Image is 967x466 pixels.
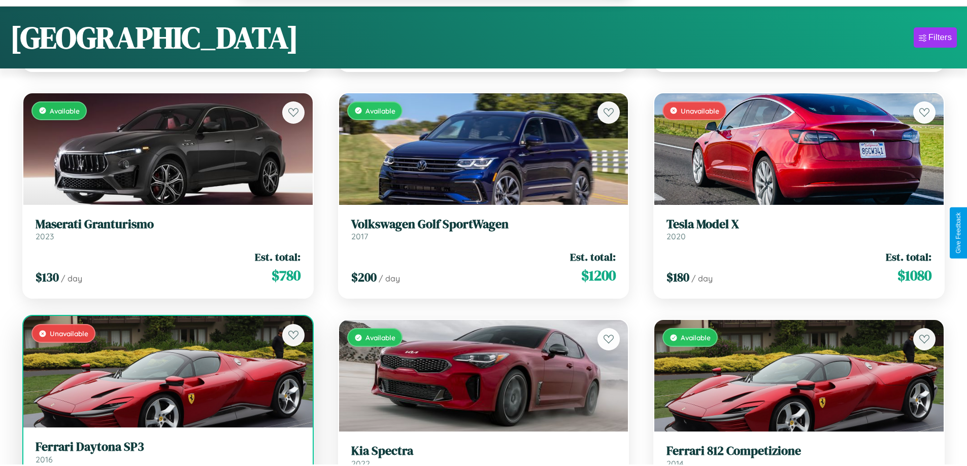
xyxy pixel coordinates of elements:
span: Available [365,333,395,342]
h3: Tesla Model X [666,217,931,232]
a: Ferrari Daytona SP32016 [36,440,301,464]
span: Est. total: [255,249,301,264]
button: Filters [914,27,957,48]
span: Est. total: [886,249,931,264]
h3: Ferrari Daytona SP3 [36,440,301,454]
span: Available [50,106,80,115]
span: $ 1080 [897,265,931,285]
span: / day [691,273,713,283]
h3: Ferrari 812 Competizione [666,444,931,458]
h3: Maserati Granturismo [36,217,301,232]
span: 2020 [666,231,686,241]
span: Available [681,333,711,342]
span: $ 130 [36,269,59,285]
span: 2023 [36,231,54,241]
span: Available [365,106,395,115]
span: Unavailable [681,106,719,115]
h3: Kia Spectra [351,444,616,458]
span: $ 1200 [581,265,616,285]
h3: Volkswagen Golf SportWagen [351,217,616,232]
h1: [GEOGRAPHIC_DATA] [10,17,298,58]
span: / day [379,273,400,283]
span: 2016 [36,454,53,464]
span: Unavailable [50,329,88,338]
span: $ 780 [272,265,301,285]
div: Give Feedback [955,212,962,254]
span: Est. total: [570,249,616,264]
span: $ 180 [666,269,689,285]
a: Tesla Model X2020 [666,217,931,242]
a: Maserati Granturismo2023 [36,217,301,242]
span: / day [61,273,82,283]
span: $ 200 [351,269,377,285]
a: Volkswagen Golf SportWagen2017 [351,217,616,242]
div: Filters [928,32,952,43]
span: 2017 [351,231,368,241]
